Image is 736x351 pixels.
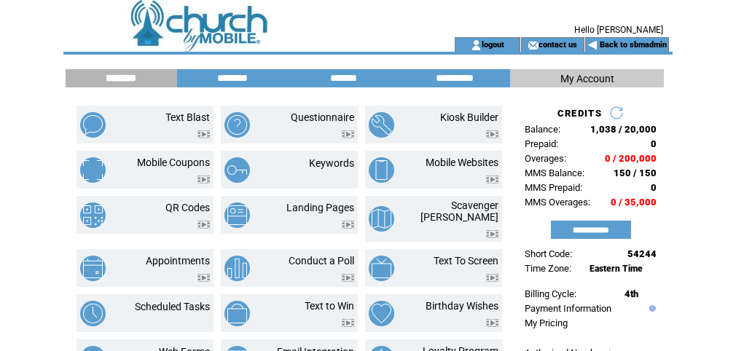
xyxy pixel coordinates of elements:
img: video.png [486,175,498,184]
img: video.png [342,130,354,138]
img: help.gif [646,305,656,312]
span: MMS Balance: [525,167,584,178]
img: account_icon.gif [471,39,482,51]
a: Text Blast [165,111,210,123]
a: My Pricing [525,318,568,328]
img: text-to-screen.png [369,256,394,281]
span: 4th [625,288,638,299]
a: Mobile Coupons [137,157,210,168]
img: video.png [486,230,498,238]
img: qr-codes.png [80,202,106,228]
span: MMS Overages: [525,197,590,208]
img: video.png [486,319,498,327]
img: video.png [342,319,354,327]
a: Questionnaire [291,111,354,123]
img: questionnaire.png [224,112,250,138]
span: Time Zone: [525,263,571,274]
img: video.png [197,175,210,184]
span: 1,038 / 20,000 [590,124,657,135]
img: video.png [342,221,354,229]
img: scavenger-hunt.png [369,206,394,232]
span: My Account [560,73,614,84]
a: contact us [539,39,577,49]
img: video.png [197,221,210,229]
span: 0 [651,182,657,193]
img: mobile-coupons.png [80,157,106,183]
img: scheduled-tasks.png [80,301,106,326]
span: CREDITS [557,108,602,119]
span: 54244 [627,248,657,259]
img: birthday-wishes.png [369,301,394,326]
img: contact_us_icon.gif [528,39,539,51]
img: text-blast.png [80,112,106,138]
img: video.png [342,274,354,282]
img: kiosk-builder.png [369,112,394,138]
span: Prepaid: [525,138,558,149]
span: Short Code: [525,248,572,259]
span: Hello [PERSON_NAME] [574,25,663,35]
a: Birthday Wishes [426,300,498,312]
span: Eastern Time [590,264,643,274]
img: backArrow.gif [587,39,598,51]
span: 0 [651,138,657,149]
span: Billing Cycle: [525,288,576,299]
a: logout [482,39,504,49]
img: text-to-win.png [224,301,250,326]
a: Scavenger [PERSON_NAME] [420,200,498,223]
span: 150 / 150 [614,167,657,178]
img: keywords.png [224,157,250,183]
span: Balance: [525,124,560,135]
img: conduct-a-poll.png [224,256,250,281]
a: Mobile Websites [426,157,498,168]
img: video.png [486,274,498,282]
span: MMS Prepaid: [525,182,582,193]
a: QR Codes [165,202,210,213]
a: Keywords [309,157,354,169]
a: Back to sbmadmin [600,40,667,50]
img: appointments.png [80,256,106,281]
a: Appointments [146,255,210,267]
img: video.png [197,130,210,138]
a: Text To Screen [434,255,498,267]
a: Landing Pages [286,202,354,213]
span: Overages: [525,153,566,164]
img: video.png [486,130,498,138]
span: 0 / 200,000 [605,153,657,164]
img: landing-pages.png [224,202,250,228]
a: Conduct a Poll [289,255,354,267]
a: Payment Information [525,303,611,314]
img: mobile-websites.png [369,157,394,183]
a: Text to Win [305,300,354,312]
span: 0 / 35,000 [611,197,657,208]
a: Kiosk Builder [440,111,498,123]
img: video.png [197,274,210,282]
a: Scheduled Tasks [135,301,210,312]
